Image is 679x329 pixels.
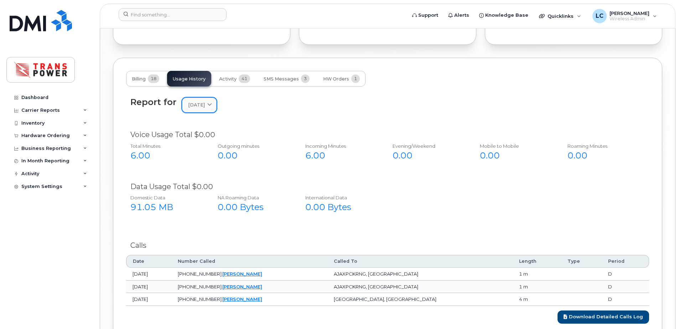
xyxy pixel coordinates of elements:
[119,8,227,21] input: Find something...
[602,268,649,281] td: D
[561,255,602,268] th: Type
[443,8,474,22] a: Alerts
[393,150,464,162] div: 0.00
[132,76,146,82] span: Billing
[548,13,574,19] span: Quicklinks
[301,74,310,83] span: 3
[480,143,551,150] div: Mobile to Mobile
[222,284,262,289] a: [PERSON_NAME]
[130,201,202,213] div: 91.05 MB
[130,182,645,192] div: Data Usage Total $0.00
[602,281,649,293] td: D
[222,296,262,302] a: [PERSON_NAME]
[130,143,202,150] div: Total Minutes
[126,255,171,268] th: Date
[148,74,159,83] span: 18
[393,143,464,150] div: Evening/Weekend
[558,310,649,324] a: Download Detailed Calls Log
[610,16,649,22] span: Wireless Admin
[218,150,289,162] div: 0.00
[130,130,645,140] div: Voice Usage Total $0.00
[130,240,645,251] div: Calls
[126,268,171,281] td: [DATE]
[567,143,639,150] div: Roaming Minutes
[305,201,377,213] div: 0.00 Bytes
[219,76,237,82] span: Activity
[182,98,217,112] a: [DATE]
[474,8,533,22] a: Knowledge Base
[351,74,360,83] span: 1
[327,293,513,306] td: [GEOGRAPHIC_DATA], [GEOGRAPHIC_DATA]
[327,281,513,293] td: AJAXPCKRNG, [GEOGRAPHIC_DATA]
[218,194,289,201] div: NA Roaming Data
[305,143,377,150] div: Incoming Minutes
[239,74,250,83] span: 41
[126,293,171,306] td: [DATE]
[130,194,202,201] div: Domestic Data
[178,284,222,289] span: [PHONE_NUMBER]
[171,255,327,268] th: Number Called
[188,101,205,108] span: [DATE]
[534,9,586,23] div: Quicklinks
[602,293,649,306] td: D
[178,296,222,302] span: [PHONE_NUMBER]
[264,76,299,82] span: SMS Messages
[327,255,513,268] th: Called To
[587,9,662,23] div: Liam Crichton
[323,76,349,82] span: HW Orders
[305,150,377,162] div: 6.00
[305,194,377,201] div: International Data
[327,268,513,281] td: AJAXPCKRNG, [GEOGRAPHIC_DATA]
[130,97,176,107] div: Report for
[126,281,171,293] td: [DATE]
[513,255,561,268] th: Length
[178,271,222,277] span: [PHONE_NUMBER]
[596,12,603,20] span: LC
[222,271,262,277] a: [PERSON_NAME]
[602,255,649,268] th: Period
[218,143,289,150] div: Outgoing minutes
[610,10,649,16] span: [PERSON_NAME]
[485,12,528,19] span: Knowledge Base
[513,268,561,281] td: 1 m
[218,201,289,213] div: 0.00 Bytes
[407,8,443,22] a: Support
[567,150,639,162] div: 0.00
[513,293,561,306] td: 4 m
[513,281,561,293] td: 1 m
[480,150,551,162] div: 0.00
[418,12,438,19] span: Support
[454,12,469,19] span: Alerts
[130,150,202,162] div: 6.00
